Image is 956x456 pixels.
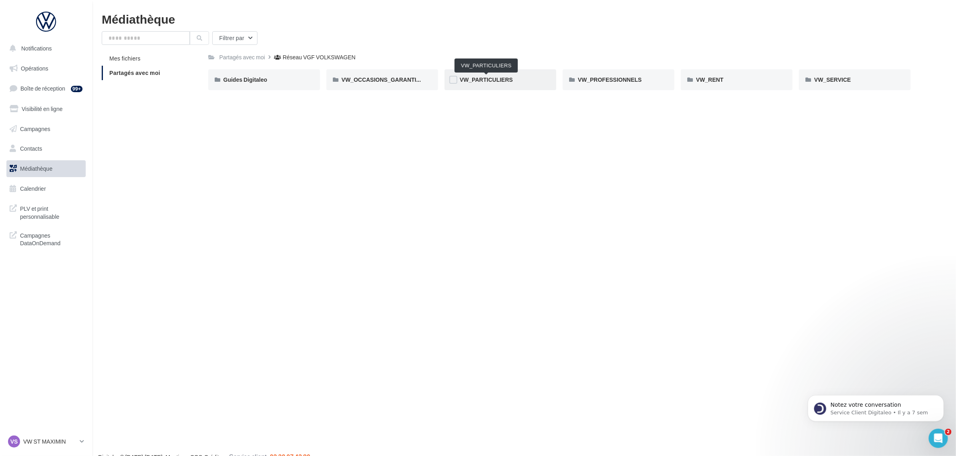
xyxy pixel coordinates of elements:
a: Médiathèque [5,160,87,177]
a: VS VW ST MAXIMIN [6,434,86,449]
div: Partagés avec moi [219,53,265,61]
span: PLV et print personnalisable [20,203,83,220]
span: Boîte de réception [20,85,65,92]
div: Médiathèque [102,13,946,25]
div: 99+ [71,86,83,92]
span: VW_PARTICULIERS [460,76,513,83]
span: VW_PROFESSIONNELS [578,76,642,83]
span: Visibilité en ligne [22,105,62,112]
a: PLV et print personnalisable [5,200,87,224]
span: Notifications [21,45,52,52]
span: Campagnes [20,125,50,132]
span: Partagés avec moi [109,69,160,76]
button: Notifications [5,40,84,57]
span: Campagnes DataOnDemand [20,230,83,247]
span: VW_SERVICE [814,76,851,83]
span: VW_OCCASIONS_GARANTIES [342,76,424,83]
a: Campagnes [5,121,87,137]
a: Boîte de réception99+ [5,80,87,97]
a: Calendrier [5,180,87,197]
a: Visibilité en ligne [5,101,87,117]
span: Mes fichiers [109,55,141,62]
iframe: Intercom notifications message [796,378,956,434]
span: Opérations [21,65,48,72]
span: Médiathèque [20,165,52,172]
div: VW_PARTICULIERS [455,59,518,73]
span: VW_RENT [696,76,723,83]
span: Contacts [20,145,42,152]
span: VS [10,438,18,446]
iframe: Intercom live chat [929,429,948,448]
span: 2 [945,429,952,435]
button: Filtrer par [212,31,258,45]
div: Réseau VGF VOLKSWAGEN [283,53,356,61]
span: Guides Digitaleo [223,76,268,83]
p: VW ST MAXIMIN [23,438,76,446]
a: Opérations [5,60,87,77]
a: Contacts [5,140,87,157]
a: Campagnes DataOnDemand [5,227,87,250]
span: Calendrier [20,185,46,192]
